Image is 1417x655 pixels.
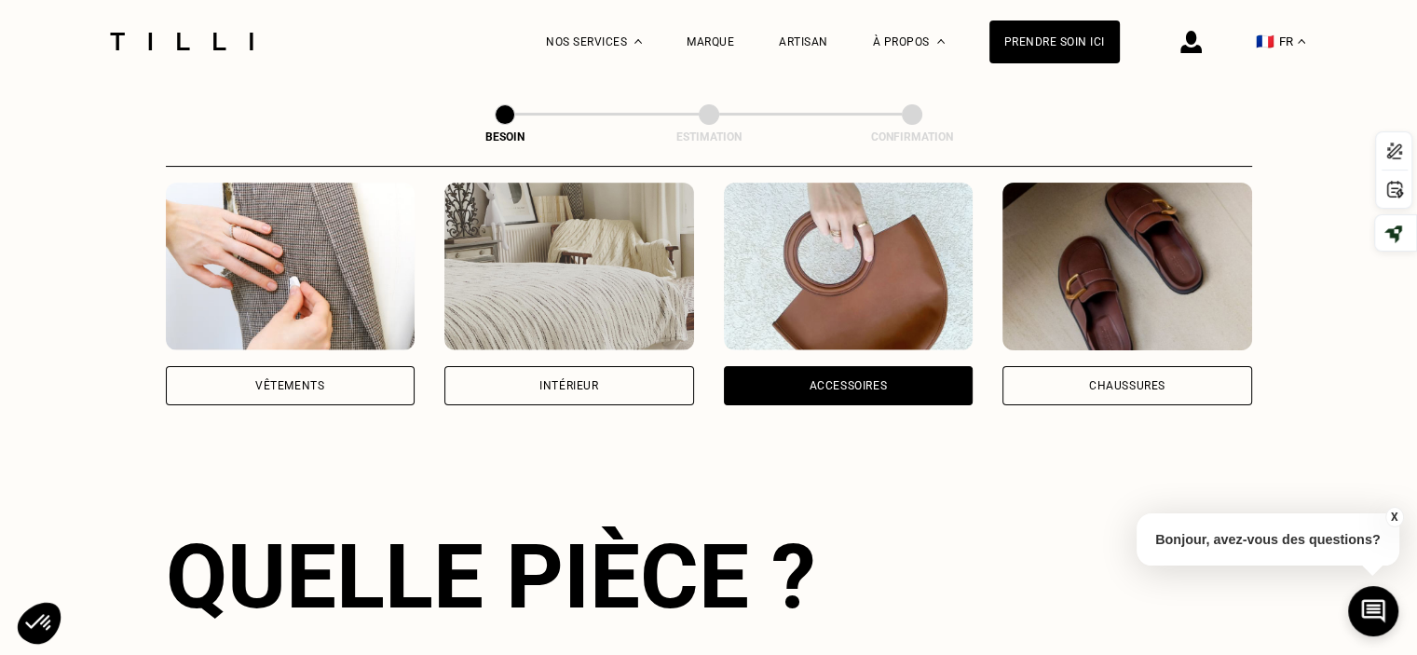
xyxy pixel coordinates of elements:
div: Accessoires [809,380,887,391]
span: 🇫🇷 [1256,33,1274,50]
img: menu déroulant [1298,39,1305,44]
img: Intérieur [444,183,694,350]
img: Vêtements [166,183,416,350]
img: icône connexion [1180,31,1202,53]
a: Prendre soin ici [989,20,1120,63]
img: Logo du service de couturière Tilli [103,33,260,50]
div: Estimation [616,130,802,143]
a: Artisan [779,35,828,48]
img: Menu déroulant à propos [937,39,945,44]
div: Intérieur [539,380,598,391]
div: Confirmation [819,130,1005,143]
div: Besoin [412,130,598,143]
button: X [1384,507,1403,527]
div: Quelle pièce ? [166,525,1252,629]
img: Chaussures [1002,183,1252,350]
a: Marque [687,35,734,48]
p: Bonjour, avez-vous des questions? [1137,513,1399,566]
img: Menu déroulant [634,39,642,44]
div: Vêtements [255,380,324,391]
img: Accessoires [724,183,974,350]
div: Chaussures [1089,380,1165,391]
